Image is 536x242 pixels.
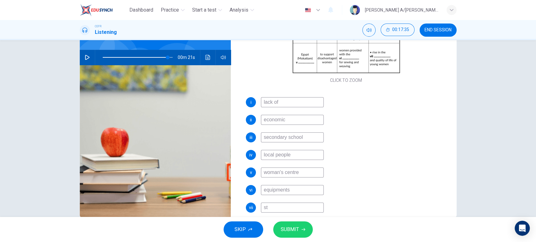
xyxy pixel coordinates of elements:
span: CEFR [95,24,101,29]
span: Practice [161,6,179,14]
button: Start a test [190,4,225,16]
button: SUBMIT [273,221,313,238]
span: Dashboard [129,6,153,14]
span: Analysis [230,6,248,14]
button: 00:17:35 [381,24,414,36]
button: SKIP [224,221,263,238]
span: iii [250,135,252,139]
span: v [250,170,252,175]
button: Practice [158,4,187,16]
span: vii [249,205,253,210]
div: [PERSON_NAME] A/[PERSON_NAME] [365,6,439,14]
span: Start a test [192,6,216,14]
span: 00:17:35 [392,27,409,32]
button: Click to see the audio transcription [203,50,213,65]
span: i [251,100,252,104]
span: SKIP [235,225,246,234]
div: Mute [362,24,376,37]
button: Dashboard [127,4,156,16]
button: END SESSION [420,24,457,37]
span: END SESSION [425,28,452,33]
span: vi [249,188,252,192]
img: en [304,8,312,13]
span: SUBMIT [281,225,299,234]
h1: Listening [95,29,117,36]
div: Hide [381,24,414,37]
div: Open Intercom Messenger [515,221,530,236]
span: ii [250,118,252,122]
img: Profile picture [350,5,360,15]
button: Analysis [227,4,257,16]
img: Urbanization and City Growth [80,65,231,218]
span: 00m 21s [178,50,200,65]
a: EduSynch logo [80,4,127,16]
img: EduSynch logo [80,4,113,16]
span: iv [249,153,252,157]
